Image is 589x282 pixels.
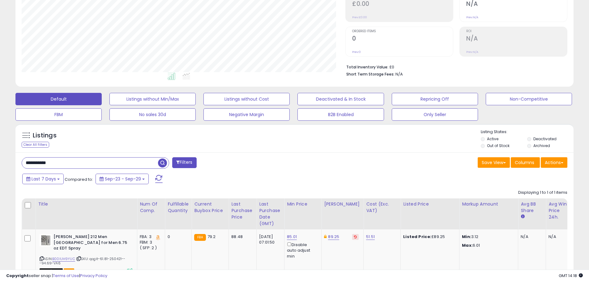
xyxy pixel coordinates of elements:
div: Displaying 1 to 1 of 1 items [518,190,567,196]
button: Filters [172,157,196,168]
div: Avg Win Price 24h. [548,201,571,220]
a: Terms of Use [53,273,79,279]
div: Listed Price [403,201,457,207]
div: Current Buybox Price [194,201,226,214]
div: [PERSON_NAME] [324,201,361,207]
h2: N/A [466,0,567,9]
div: FBM: 3 [140,240,160,245]
button: Listings without Min/Max [109,93,196,105]
button: Repricing Off [392,93,478,105]
div: ASIN: [40,234,132,273]
div: [DATE] 07:01:50 [259,234,280,245]
div: 88.48 [231,234,252,240]
button: Only Seller [392,108,478,121]
div: N/A [521,234,541,240]
div: FBA: 3 [140,234,160,240]
div: ( SFP: 2 ) [140,245,160,251]
p: 3.12 [462,234,513,240]
div: Avg BB Share [521,201,543,214]
a: 51.51 [366,234,375,240]
a: 89.25 [328,234,339,240]
button: Sep-23 - Sep-29 [96,174,149,184]
small: Prev: N/A [466,15,478,19]
div: Disable auto adjust min [287,241,317,259]
span: Compared to: [65,176,93,182]
div: 0 [168,234,187,240]
button: Columns [511,157,540,168]
small: Prev: 0 [352,50,361,54]
p: 6.01 [462,243,513,248]
div: Last Purchase Date (GMT) [259,201,282,227]
button: Last 7 Days [22,174,64,184]
h2: £0.00 [352,0,453,9]
div: Clear All Filters [22,142,49,148]
div: Last Purchase Price [231,201,254,220]
span: 2025-10-7 14:18 GMT [559,273,583,279]
button: Listings without Cost [203,93,290,105]
b: Short Term Storage Fees: [346,72,395,77]
div: Markup Amount [462,201,515,207]
a: 85.01 [287,234,297,240]
label: Out of Stock [487,143,510,148]
a: Privacy Policy [80,273,107,279]
strong: Min: [462,234,471,240]
b: Listed Price: [403,234,431,240]
button: Save View [478,157,510,168]
span: Sep-23 - Sep-29 [105,176,141,182]
button: Negative Margin [203,108,290,121]
button: Deactivated & In Stock [297,93,384,105]
button: No sales 30d [109,108,196,121]
a: B00IUH9YUC [52,256,75,262]
span: Columns [515,159,534,166]
h2: N/A [466,35,567,43]
div: Min Price [287,201,319,207]
button: Actions [541,157,567,168]
div: Cost (Exc. VAT) [366,201,398,214]
div: Num of Comp. [140,201,162,214]
div: £89.25 [403,234,455,240]
div: N/A [548,234,569,240]
span: | SKU: qogit-61.81-250421---94.69-VA6 [40,256,126,266]
strong: Copyright [6,273,29,279]
span: 79.2 [207,234,216,240]
span: Ordered Items [352,30,453,33]
b: Total Inventory Value: [346,64,388,70]
h5: Listings [33,131,57,140]
small: Avg BB Share. [521,214,524,219]
small: Prev: £0.00 [352,15,367,19]
b: [PERSON_NAME] 212 Men [GEOGRAPHIC_DATA] for Men 6.75 oz EDT Spray [53,234,129,253]
label: Archived [533,143,550,148]
button: B2B Enabled [297,108,384,121]
small: Prev: N/A [466,50,478,54]
button: FBM [15,108,102,121]
p: Listing States: [481,129,574,135]
li: £0 [346,63,563,70]
small: FBA [194,234,206,241]
div: Fulfillable Quantity [168,201,189,214]
button: Non-Competitive [486,93,572,105]
span: FBA [64,268,74,274]
div: seller snap | | [6,273,107,279]
label: Active [487,136,498,141]
span: Last 7 Days [32,176,56,182]
button: Default [15,93,102,105]
span: ROI [466,30,567,33]
img: 41TDwUaRS3L._SL40_.jpg [40,234,52,246]
span: All listings that are currently out of stock and unavailable for purchase on Amazon [40,268,63,274]
h2: 0 [352,35,453,43]
span: N/A [395,71,403,77]
div: Title [38,201,134,207]
strong: Max: [462,242,473,248]
label: Deactivated [533,136,557,141]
